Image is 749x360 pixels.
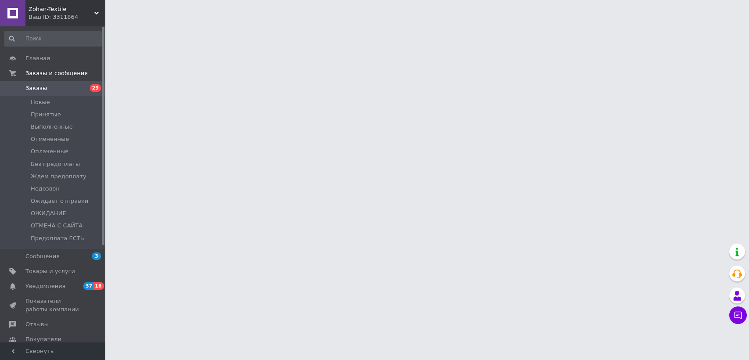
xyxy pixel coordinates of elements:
span: Заказы [25,84,47,92]
span: Товары и услуги [25,267,75,275]
span: Отзывы [25,320,49,328]
span: Предоплата ЕСТЬ [31,234,84,242]
span: Zohan-Textile [29,5,94,13]
span: Оплаченные [31,148,68,155]
span: Без предоплаты [31,160,80,168]
span: Покупатели [25,335,61,343]
span: Ждем предоплату [31,173,86,180]
span: 16 [93,282,104,290]
span: Принятые [31,111,61,119]
span: Уведомления [25,282,65,290]
span: 3 [92,252,101,260]
span: Недозвон [31,185,60,193]
button: Чат с покупателем [729,306,747,324]
span: Выполненные [31,123,73,131]
span: ОЖИДАНИЕ [31,209,66,217]
span: Заказы и сообщения [25,69,88,77]
input: Поиск [4,31,103,47]
span: Отмененные [31,135,69,143]
span: Ожидает отправки [31,197,88,205]
span: 29 [90,84,101,92]
span: Сообщения [25,252,60,260]
span: Новые [31,98,50,106]
span: Главная [25,54,50,62]
span: ОТМЕНА С САЙТА [31,222,82,230]
div: Ваш ID: 3311864 [29,13,105,21]
span: 37 [83,282,93,290]
span: Показатели работы компании [25,297,81,313]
